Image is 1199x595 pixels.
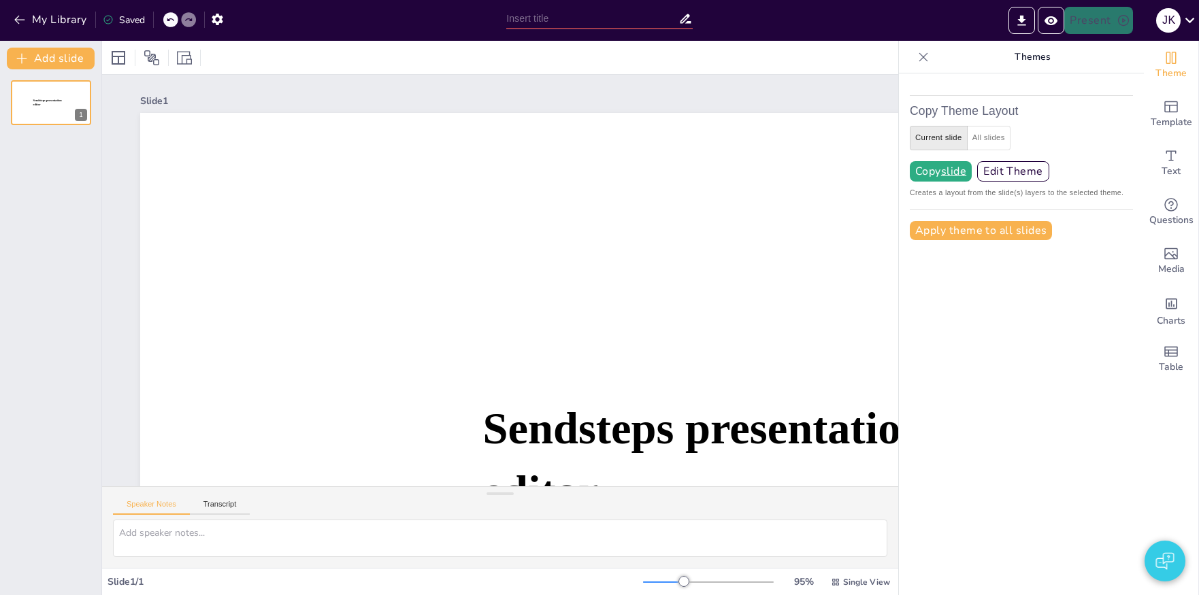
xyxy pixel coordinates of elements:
span: Text [1162,164,1181,179]
button: Edit Theme [977,161,1049,182]
button: all slides [967,126,1011,150]
div: Saved [103,14,145,27]
div: Layout [108,47,129,69]
h6: Copy Theme Layout [910,101,1133,120]
span: Media [1158,262,1185,277]
div: 1 [75,109,87,121]
button: Present [1064,7,1132,34]
div: 95 % [787,575,820,588]
button: Preview Presentation [1038,7,1064,34]
span: Creates a layout from the slide(s) layers to the selected theme. [910,187,1133,199]
span: Position [144,50,160,66]
div: Resize presentation [174,47,195,69]
span: Table [1159,360,1183,375]
button: My Library [10,9,93,31]
div: Change the overall theme [1144,41,1198,90]
div: Add images, graphics, shapes or video [1144,237,1198,286]
button: Copyslide [910,161,972,182]
button: J K [1156,7,1181,34]
div: Sendsteps presentation editor1 [11,80,91,125]
button: Transcript [190,500,250,515]
span: Questions [1149,213,1194,228]
div: Add ready made slides [1144,90,1198,139]
u: slide [941,166,966,177]
div: Add text boxes [1144,139,1198,188]
div: Get real-time input from your audience [1144,188,1198,237]
span: Template [1151,115,1192,130]
span: Single View [843,577,890,588]
span: Theme [1155,66,1187,81]
button: Speaker Notes [113,500,190,515]
button: Export to PowerPoint [1008,7,1035,34]
div: create layout [910,126,1133,150]
div: Add a table [1144,335,1198,384]
span: Sendsteps presentation editor [33,99,62,107]
div: Add charts and graphs [1144,286,1198,335]
button: Add slide [7,48,95,69]
div: Slide 1 / 1 [108,575,643,588]
p: Themes [934,41,1130,73]
span: Sendsteps presentation editor [483,403,926,516]
div: J K [1156,8,1181,33]
span: Charts [1157,313,1185,328]
button: current slide [910,126,968,150]
input: Insert title [506,9,678,29]
button: Apply theme to all slides [910,221,1052,240]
